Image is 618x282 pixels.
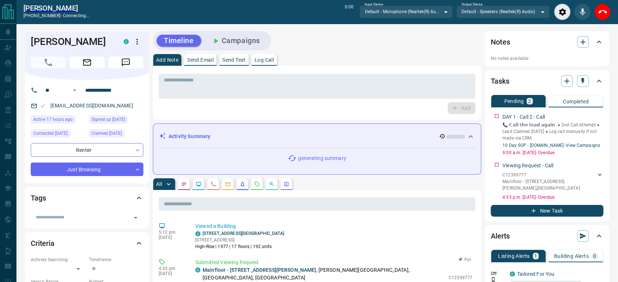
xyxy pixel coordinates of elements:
svg: Lead Browsing Activity [196,181,201,187]
span: Signed up [DATE] [91,116,125,123]
p: Building Alerts [554,254,589,259]
div: Activity Summary [159,130,475,143]
span: Active 17 hours ago [33,116,73,123]
p: [STREET_ADDRESS] [195,237,284,243]
h2: Tags [31,192,46,204]
h2: Alerts [491,230,510,242]
p: Timeframe: [89,256,143,263]
button: Pin [454,256,475,263]
a: Tailored For You [517,271,554,277]
p: No notes available [491,55,603,62]
p: 4:33 pm [159,266,184,271]
p: Actively Searching: [31,256,85,263]
div: Wed Sep 03 2025 [89,115,143,126]
span: Email [69,57,105,68]
p: [DATE] [159,235,184,240]
p: 2 [528,99,531,104]
div: Default - Speakers (Realtek(R) Audio) [456,5,550,18]
div: condos.ca [124,39,129,44]
div: End Call [594,4,611,20]
div: condos.ca [510,271,515,277]
div: Mute [574,4,591,20]
div: condos.ca [195,267,200,273]
p: DAY 1 - Call 2 - Call [502,113,545,121]
p: All [156,182,162,187]
span: Message [108,57,143,68]
svg: Email Valid [40,103,45,108]
p: Viewing Request - Call [502,162,553,169]
p: 4:33 p.m. [DATE] - Overdue [502,194,603,201]
svg: Agent Actions [283,181,289,187]
div: Just Browsing [31,163,143,176]
p: Listing Alerts [498,254,530,259]
p: Send Email [187,57,214,62]
svg: Opportunities [269,181,275,187]
p: [PHONE_NUMBER] - [23,12,89,19]
span: Contacted [DATE] [33,130,68,137]
div: condos.ca [195,231,200,236]
p: C12399777 [502,172,596,178]
a: 10 Day SOP - [DOMAIN_NAME]- View Campaigns [502,143,600,148]
svg: Listing Alerts [240,181,245,187]
span: Claimed [DATE] [91,130,122,137]
h1: [PERSON_NAME] [31,36,113,47]
div: Alerts [491,227,603,245]
p: Submitted Viewing Request [195,259,472,266]
p: 0 [593,254,596,259]
div: Criteria [31,235,143,252]
svg: Calls [210,181,216,187]
p: High-Rise | 1977 | 17 floors | 192 units [195,243,284,250]
p: 9:00 a.m. [DATE] - Overdue [502,149,603,156]
p: Add Note [156,57,178,62]
p: 5:12 pm [159,230,184,235]
button: Timeline [157,35,201,47]
button: Open [70,86,79,95]
div: Notes [491,33,603,51]
p: C12399777 [449,274,472,281]
p: [DATE] [159,271,184,276]
span: Call [31,57,66,68]
a: [STREET_ADDRESS][GEOGRAPHIC_DATA] [203,231,284,236]
p: Send Text [222,57,246,62]
a: [EMAIL_ADDRESS][DOMAIN_NAME] [50,103,133,108]
p: Completed [563,99,589,104]
p: Viewed a Building [195,222,472,230]
p: , [PERSON_NAME][GEOGRAPHIC_DATA], [GEOGRAPHIC_DATA], [GEOGRAPHIC_DATA] [203,266,445,282]
button: Open [131,213,141,223]
span: connecting... [63,13,89,18]
p: Off [491,270,505,277]
div: Fri Sep 05 2025 [89,129,143,140]
div: Sun Sep 14 2025 [31,115,85,126]
div: Audio Settings [554,4,570,20]
svg: Push Notification Only [491,277,496,282]
svg: Emails [225,181,231,187]
p: 0:00 [345,4,354,20]
div: Default - Microphone (Realtek(R) Audio) [359,5,453,18]
div: Renter [31,143,143,157]
p: 1 [534,254,537,259]
p: 📞 𝗖𝗮𝗹𝗹 𝘁𝗵𝗲 𝗹𝗲𝗮𝗱 𝗮𝗴𝗮𝗶𝗻. ● 2nd Call Attempt ● Lead Claimed [DATE] ‎● Log call manually if not made ... [502,122,603,141]
label: Output Device [461,2,482,7]
a: Mainfloor - [STREET_ADDRESS][PERSON_NAME] [203,267,316,273]
h2: Notes [491,36,510,48]
svg: Requests [254,181,260,187]
svg: Notes [181,181,187,187]
p: Log Call [255,57,274,62]
button: Campaigns [204,35,267,47]
div: Tasks [491,72,603,90]
a: [PERSON_NAME] [23,4,89,12]
p: Activity Summary [169,133,210,140]
div: Tags [31,189,143,207]
h2: Tasks [491,75,509,87]
p: Pending [504,99,524,104]
div: C12399777Mainfloor - [STREET_ADDRESS][PERSON_NAME],[GEOGRAPHIC_DATA] [502,170,603,193]
div: Fri Sep 05 2025 [31,129,85,140]
h2: Criteria [31,237,54,249]
p: Mainfloor - [STREET_ADDRESS][PERSON_NAME] , [GEOGRAPHIC_DATA] [502,178,596,191]
button: New Task [491,205,603,217]
p: generating summary [298,155,346,162]
label: Input Device [365,2,383,7]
